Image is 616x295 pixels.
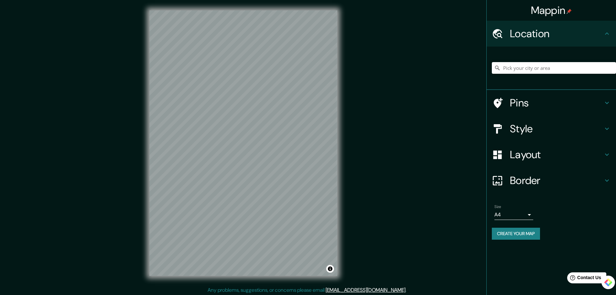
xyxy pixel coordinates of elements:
button: Create your map [492,228,540,240]
div: Location [487,21,616,47]
h4: Layout [510,148,603,161]
div: . [407,286,409,294]
canvas: Map [149,10,337,276]
h4: Border [510,174,603,187]
div: Style [487,116,616,142]
h4: Style [510,122,603,135]
div: Pins [487,90,616,116]
p: Any problems, suggestions, or concerns please email . [208,286,406,294]
h4: Location [510,27,603,40]
a: [EMAIL_ADDRESS][DOMAIN_NAME] [326,287,405,293]
input: Pick your city or area [492,62,616,74]
iframe: Help widget launcher [558,270,609,288]
h4: Mappin [531,4,572,17]
img: pin-icon.png [567,9,572,14]
h4: Pins [510,96,603,109]
div: Border [487,168,616,193]
div: . [406,286,407,294]
div: A4 [494,210,533,220]
button: Toggle attribution [326,265,334,273]
label: Size [494,204,501,210]
div: Layout [487,142,616,168]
